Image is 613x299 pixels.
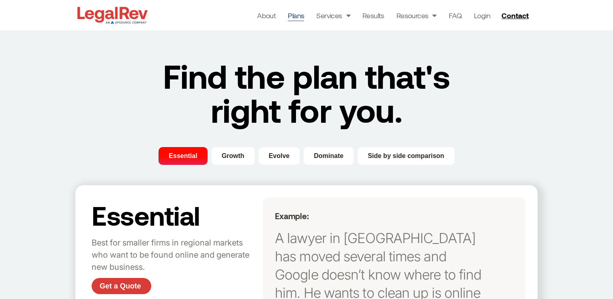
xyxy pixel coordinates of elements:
h5: Example: [275,211,489,221]
a: Services [316,10,350,21]
a: Results [362,10,384,21]
p: Best for smaller firms in regional markets who want to be found online and generate new business. [92,237,259,273]
span: Side by side comparison [368,151,444,161]
span: Essential [169,151,197,161]
a: Plans [288,10,304,21]
a: Resources [397,10,437,21]
nav: Menu [257,10,490,21]
h2: Essential [92,201,259,229]
span: Growth [222,151,244,161]
a: About [257,10,276,21]
a: Get a Quote [92,278,151,294]
a: FAQ [449,10,462,21]
h2: Find the plan that's right for you. [145,59,468,127]
span: Evolve [269,151,290,161]
a: Contact [498,9,534,22]
span: Contact [502,12,529,19]
a: Login [474,10,490,21]
span: Dominate [314,151,343,161]
span: Get a Quote [100,282,141,290]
